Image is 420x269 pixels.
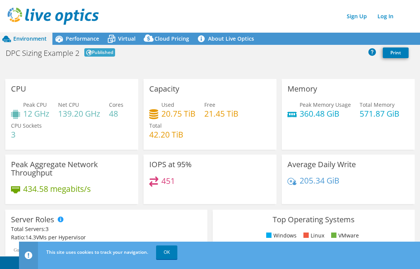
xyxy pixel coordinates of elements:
[14,247,33,253] text: Guest VM
[11,85,26,93] h3: CPU
[11,233,202,242] div: Ratio: VMs per Hypervisor
[84,48,115,57] span: Published
[374,11,397,22] a: Log In
[11,225,106,233] div: Total Servers:
[343,11,371,22] a: Sign Up
[161,177,175,185] h4: 451
[13,35,47,42] span: Environment
[300,101,351,108] span: Peak Memory Usage
[204,101,215,108] span: Free
[218,215,409,224] h3: Top Operating Systems
[23,185,91,193] h4: 434.58 megabits/s
[155,35,189,42] span: Cloud Pricing
[11,122,42,129] span: CPU Sockets
[300,109,351,118] h4: 360.48 GiB
[195,33,260,45] a: About Live Optics
[287,85,317,93] h3: Memory
[329,231,359,240] li: VMware
[11,215,54,224] h3: Server Roles
[109,101,123,108] span: Cores
[264,231,297,240] li: Windows
[149,160,192,169] h3: IOPS at 95%
[66,35,99,42] span: Performance
[23,109,49,118] h4: 12 GHz
[11,160,133,177] h3: Peak Aggregate Network Throughput
[204,109,238,118] h4: 21.45 TiB
[58,101,79,108] span: Net CPU
[11,130,42,139] h4: 3
[149,85,179,93] h3: Capacity
[118,35,136,42] span: Virtual
[149,122,162,129] span: Total
[300,176,339,185] h4: 205.34 GiB
[6,49,79,57] h1: DPC Sizing Example 2
[149,130,183,139] h4: 42.20 TiB
[360,109,399,118] h4: 571.87 GiB
[161,109,196,118] h4: 20.75 TiB
[23,101,47,108] span: Peak CPU
[46,249,148,255] span: This site uses cookies to track your navigation.
[25,234,36,241] span: 14.3
[109,109,123,118] h4: 48
[161,101,174,108] span: Used
[58,109,100,118] h4: 139.20 GHz
[302,231,324,240] li: Linux
[360,101,395,108] span: Total Memory
[8,8,99,25] img: live_optics_svg.svg
[287,160,356,169] h3: Average Daily Write
[46,225,49,233] span: 3
[383,47,409,58] a: Print
[156,245,177,259] a: OK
